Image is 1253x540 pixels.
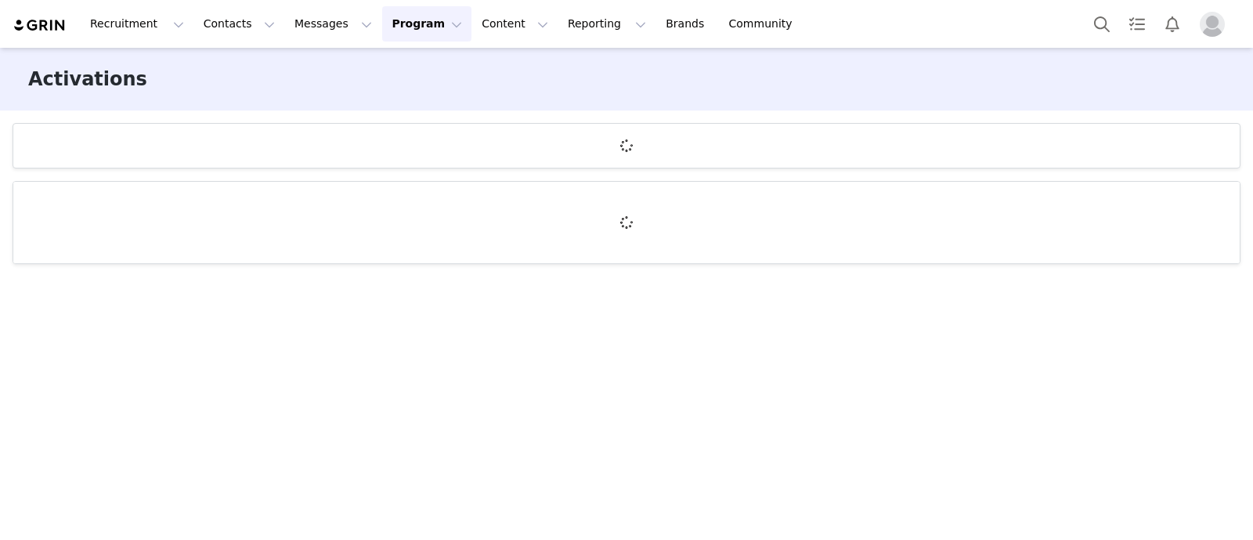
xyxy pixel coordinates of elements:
[194,6,284,42] button: Contacts
[1190,12,1240,37] button: Profile
[13,18,67,33] img: grin logo
[1120,6,1154,42] a: Tasks
[382,6,471,42] button: Program
[81,6,193,42] button: Recruitment
[1085,6,1119,42] button: Search
[656,6,718,42] a: Brands
[1200,12,1225,37] img: placeholder-profile.jpg
[472,6,558,42] button: Content
[1155,6,1190,42] button: Notifications
[28,65,147,93] h3: Activations
[720,6,809,42] a: Community
[285,6,381,42] button: Messages
[558,6,655,42] button: Reporting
